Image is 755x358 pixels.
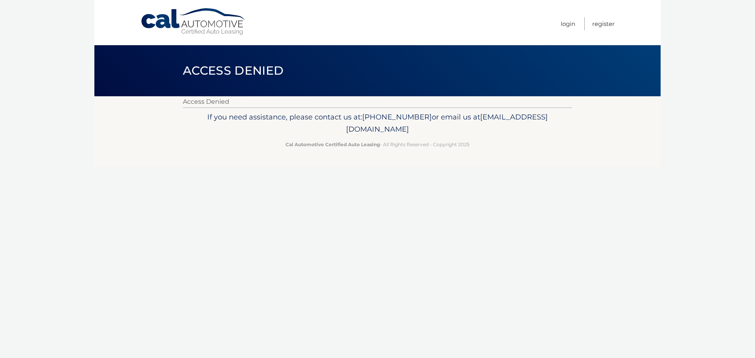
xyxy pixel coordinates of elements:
strong: Cal Automotive Certified Auto Leasing [285,141,380,147]
p: Access Denied [183,96,572,107]
span: [PHONE_NUMBER] [362,112,432,121]
p: - All Rights Reserved - Copyright 2025 [188,140,567,149]
span: Access Denied [183,63,284,78]
a: Cal Automotive [140,8,247,36]
p: If you need assistance, please contact us at: or email us at [188,111,567,136]
a: Register [592,17,615,30]
a: Login [561,17,575,30]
